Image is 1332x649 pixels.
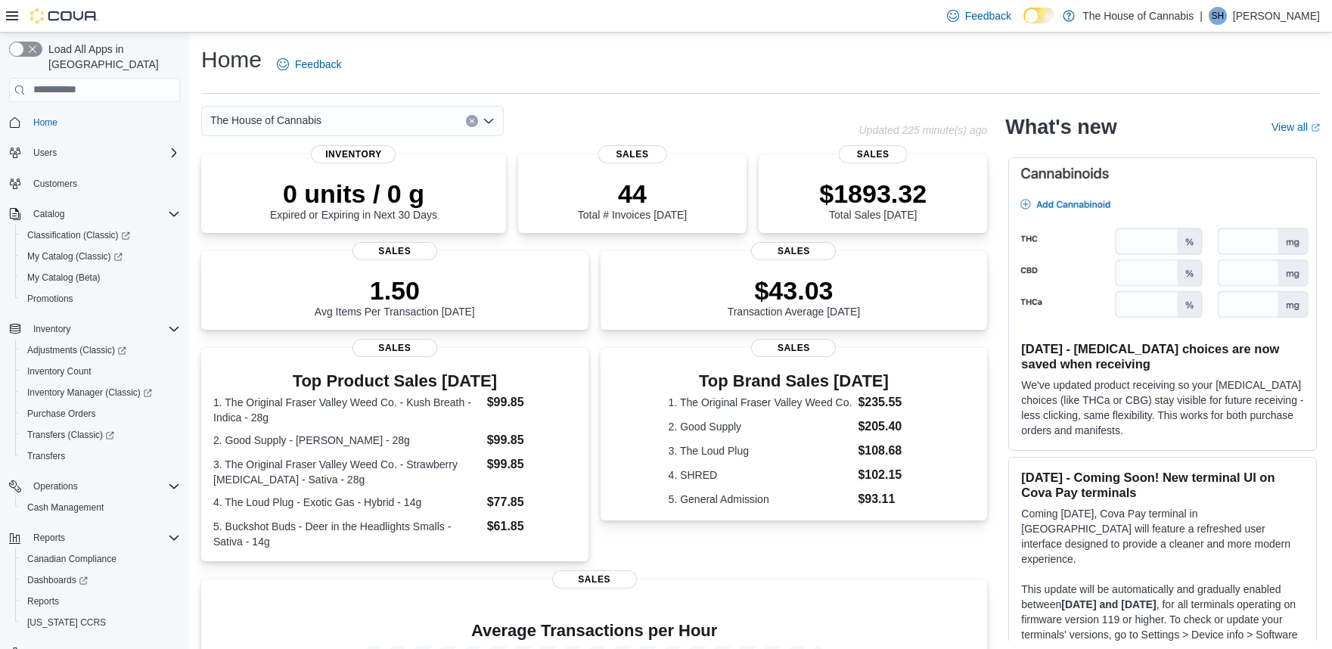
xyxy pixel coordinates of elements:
dd: $102.15 [858,466,919,484]
input: Dark Mode [1023,8,1055,23]
a: My Catalog (Classic) [21,247,129,265]
span: Adjustments (Classic) [21,341,180,359]
dt: 3. The Loud Plug [669,443,852,458]
span: Inventory Manager (Classic) [27,387,152,399]
dd: $108.68 [858,442,919,460]
a: Inventory Count [21,362,98,380]
span: Inventory Manager (Classic) [21,383,180,402]
span: Catalog [27,205,180,223]
a: Transfers [21,447,71,465]
button: Inventory [3,318,186,340]
span: Purchase Orders [21,405,180,423]
span: Operations [27,477,180,495]
div: Expired or Expiring in Next 30 Days [270,179,437,221]
span: My Catalog (Beta) [27,272,101,284]
button: Operations [27,477,84,495]
a: Canadian Compliance [21,550,123,568]
span: Adjustments (Classic) [27,344,126,356]
span: Purchase Orders [27,408,96,420]
p: [PERSON_NAME] [1233,7,1320,25]
span: Cash Management [27,501,104,514]
a: Inventory Manager (Classic) [21,383,158,402]
p: 1.50 [315,275,475,306]
span: Feedback [295,57,341,72]
p: 44 [578,179,687,209]
span: Dark Mode [1023,23,1024,24]
span: Promotions [27,293,73,305]
span: Inventory Count [27,365,92,377]
img: Cova [30,8,98,23]
button: My Catalog (Beta) [15,267,186,288]
a: Purchase Orders [21,405,102,423]
a: Customers [27,175,83,193]
span: Inventory [33,323,70,335]
h2: What's new [1005,115,1116,139]
dt: 1. The Original Fraser Valley Weed Co. [669,395,852,410]
span: Sales [352,242,437,260]
dt: 5. General Admission [669,492,852,507]
a: Inventory Manager (Classic) [15,382,186,403]
dt: 5. Buckshot Buds - Deer in the Headlights Smalls - Sativa - 14g [213,519,481,549]
a: Classification (Classic) [21,226,136,244]
button: Reports [3,527,186,548]
span: Promotions [21,290,180,308]
span: Transfers [27,450,65,462]
dt: 2. Good Supply [669,419,852,434]
span: Home [27,113,180,132]
span: Dashboards [21,571,180,589]
h4: Average Transactions per Hour [213,622,975,640]
a: Feedback [941,1,1017,31]
h1: Home [201,45,262,75]
button: Clear input [466,115,478,127]
span: Inventory Count [21,362,180,380]
button: Users [3,142,186,163]
button: Users [27,144,63,162]
span: Users [27,144,180,162]
span: Cash Management [21,498,180,517]
span: Sales [839,145,908,163]
button: Operations [3,476,186,497]
button: Cash Management [15,497,186,518]
div: Total Sales [DATE] [819,179,927,221]
p: 0 units / 0 g [270,179,437,209]
span: My Catalog (Beta) [21,269,180,287]
button: [US_STATE] CCRS [15,612,186,633]
span: Customers [27,174,180,193]
span: Inventory [311,145,396,163]
button: Open list of options [483,115,495,127]
span: My Catalog (Classic) [27,250,123,262]
dt: 4. The Loud Plug - Exotic Gas - Hybrid - 14g [213,495,481,510]
dt: 4. SHRED [669,467,852,483]
span: Classification (Classic) [27,229,130,241]
button: Canadian Compliance [15,548,186,570]
span: Catalog [33,208,64,220]
button: Reports [15,591,186,612]
span: Sales [352,339,437,357]
span: Classification (Classic) [21,226,180,244]
div: Transaction Average [DATE] [728,275,861,318]
span: Users [33,147,57,159]
span: Customers [33,178,77,190]
span: Reports [33,532,65,544]
span: Canadian Compliance [21,550,180,568]
p: Updated 225 minute(s) ago [859,124,988,136]
span: Transfers [21,447,180,465]
a: Feedback [271,49,347,79]
span: Transfers (Classic) [21,426,180,444]
dd: $61.85 [487,517,576,536]
h3: Top Product Sales [DATE] [213,372,576,390]
a: My Catalog (Classic) [15,246,186,267]
button: Customers [3,172,186,194]
dd: $99.85 [487,393,576,411]
a: View allExternal link [1271,121,1320,133]
span: Inventory [27,320,180,338]
h3: [DATE] - Coming Soon! New terminal UI on Cova Pay terminals [1021,470,1304,500]
div: Total # Invoices [DATE] [578,179,687,221]
a: Promotions [21,290,79,308]
div: Sam Hilchie [1209,7,1227,25]
span: Sales [552,570,637,588]
h3: [DATE] - [MEDICAL_DATA] choices are now saved when receiving [1021,341,1304,371]
p: $1893.32 [819,179,927,209]
span: Operations [33,480,78,492]
a: Home [27,113,64,132]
